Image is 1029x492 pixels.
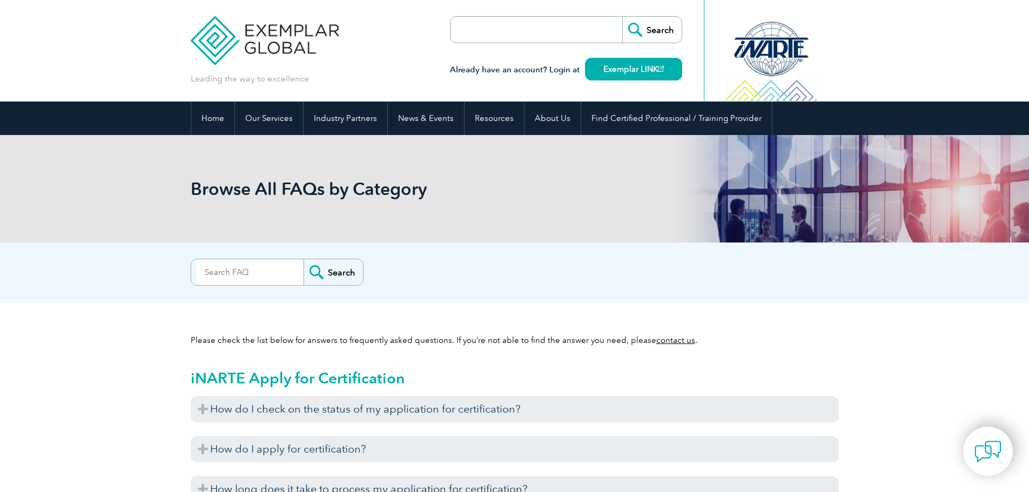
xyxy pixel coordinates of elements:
[304,259,363,285] input: Search
[191,334,839,346] p: Please check the list below for answers to frequently asked questions. If you’re not able to find...
[191,73,309,85] p: Leading the way to excellence
[658,66,664,72] img: open_square.png
[450,63,682,77] h3: Already have an account? Login at
[235,102,303,135] a: Our Services
[622,17,682,43] input: Search
[524,102,581,135] a: About Us
[197,259,304,285] input: Search FAQ
[656,335,695,345] a: contact us
[465,102,524,135] a: Resources
[191,436,839,462] h3: How do I apply for certification?
[585,58,682,80] a: Exemplar LINK
[191,178,606,199] h1: Browse All FAQs by Category
[388,102,464,135] a: News & Events
[191,396,839,422] h3: How do I check on the status of my application for certification?
[304,102,387,135] a: Industry Partners
[191,102,234,135] a: Home
[581,102,772,135] a: Find Certified Professional / Training Provider
[974,438,1001,465] img: contact-chat.png
[191,369,839,387] h2: iNARTE Apply for Certification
